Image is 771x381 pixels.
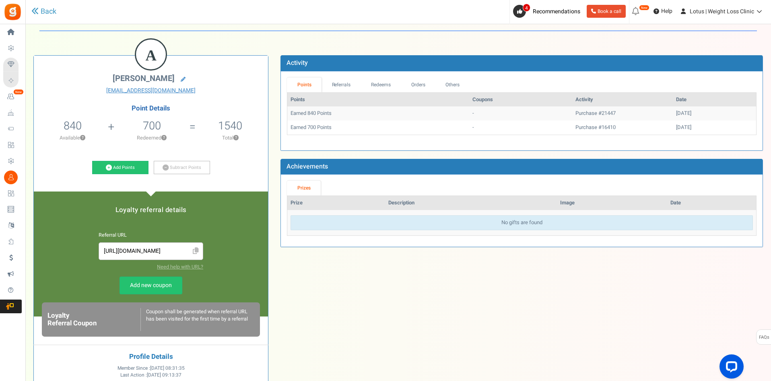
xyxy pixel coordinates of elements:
div: [DATE] [676,124,753,131]
a: [EMAIL_ADDRESS][DOMAIN_NAME] [40,87,262,95]
a: Subtract Points [154,161,210,175]
button: ? [233,135,239,141]
th: Activity [572,93,673,107]
th: Coupons [469,93,572,107]
span: Lotus | Weight Loss Clinic [690,7,754,16]
div: No gifts are found [291,215,753,230]
td: - [469,106,572,121]
button: ? [80,135,85,141]
a: Referrals [322,77,361,92]
span: Last Action : [120,372,181,379]
span: 840 [64,118,82,134]
figcaption: A [136,40,166,71]
button: ? [161,135,167,141]
img: Gratisfaction [4,3,22,21]
span: Help [659,7,672,15]
th: Prize [287,196,385,210]
a: Points [287,77,322,92]
h5: 1540 [218,120,242,132]
h4: Point Details [34,105,268,112]
a: Redeems [361,77,401,92]
span: FAQs [759,330,769,345]
a: Need help with URL? [157,263,203,271]
td: - [469,121,572,135]
h6: Referral URL [99,233,203,238]
span: [DATE] 08:31:35 [150,365,185,372]
div: [DATE] [676,110,753,117]
th: Date [667,196,756,210]
a: Add new coupon [120,277,182,294]
a: Add Points [92,161,148,175]
a: Back [31,6,56,17]
a: Orders [401,77,435,92]
td: Purchase #21447 [572,106,673,121]
a: Prizes [287,181,321,196]
div: Coupon shall be generated when referral URL has been visited for the first time by a referral [140,308,254,331]
p: Total [196,134,264,142]
p: Redeemed [115,134,188,142]
span: Click to Copy [189,244,202,258]
b: Achievements [287,162,328,171]
em: New [13,89,24,95]
h4: Profile Details [40,353,262,361]
span: [PERSON_NAME] [113,73,175,84]
span: [DATE] 09:13:37 [147,372,181,379]
b: Activity [287,58,308,68]
p: Available [38,134,107,142]
em: New [639,5,649,10]
h5: Loyalty referral details [42,206,260,214]
span: Recommendations [533,7,580,16]
td: Earned 840 Points [287,106,469,121]
td: Earned 700 Points [287,121,469,135]
th: Description [385,196,557,210]
th: Image [557,196,667,210]
span: Member Since : [118,365,185,372]
a: New [3,90,22,104]
td: Purchase #16410 [572,121,673,135]
th: Date [673,93,756,107]
span: 4 [523,4,530,12]
a: 4 Recommendations [513,5,583,18]
a: Help [650,5,676,18]
h5: 700 [143,120,161,132]
th: Points [287,93,469,107]
a: Book a call [587,5,626,18]
h6: Loyalty Referral Coupon [47,312,140,327]
a: Others [435,77,470,92]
